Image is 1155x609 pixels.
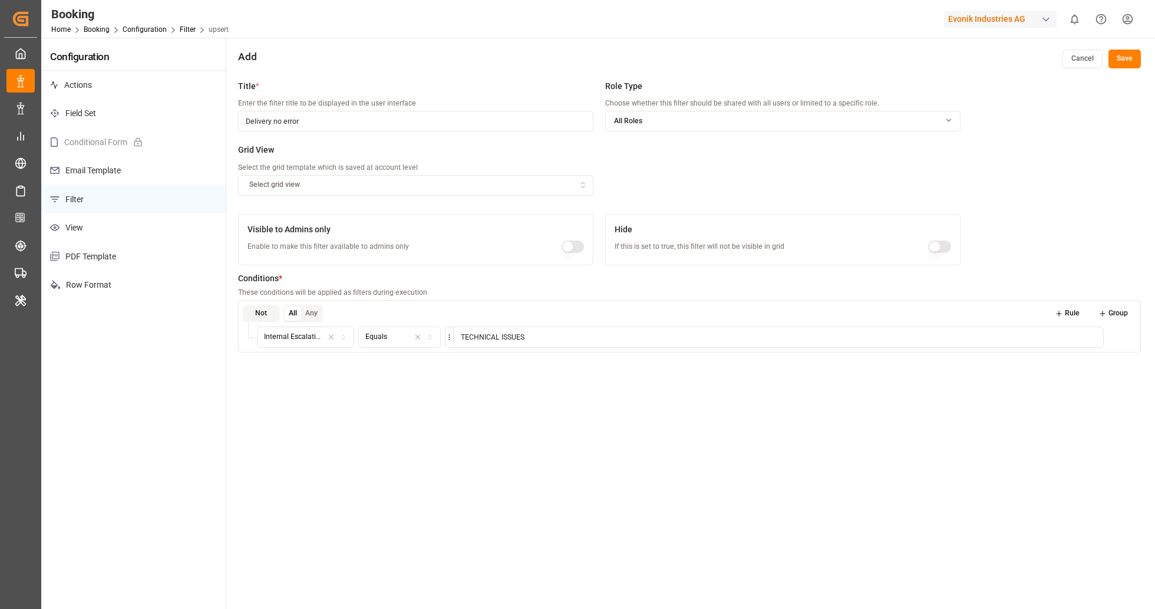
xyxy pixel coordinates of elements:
[238,144,274,156] span: Grid View
[41,271,226,299] p: Row Format
[1090,305,1137,322] button: Group
[264,332,323,343] div: Internal Escalation Reason
[41,99,226,128] p: Field Set
[41,71,226,100] p: Actions
[249,180,300,190] span: Select grid view
[41,128,226,157] p: Conditional Form
[301,307,322,321] button: Any
[605,80,642,93] span: Role Type
[1088,6,1114,32] button: Help Center
[41,213,226,242] p: View
[614,116,642,127] span: All Roles
[247,223,331,236] span: Visible to Admins only
[238,288,1141,298] p: These conditions will be applied as filters during execution
[41,242,226,271] p: PDF Template
[51,5,229,23] div: Booking
[238,80,256,93] span: Title
[238,98,593,109] p: Enter the filter title to be displayed in the user interface
[238,50,256,64] h4: Add
[41,156,226,185] p: Email Template
[605,111,961,131] button: All Roles
[238,163,593,173] p: Select the grid template which is saved at account level
[615,223,632,236] span: Hide
[123,25,167,34] a: Configuration
[605,98,961,109] p: Choose whether this filter should be shared with all users or limited to a specific role.
[243,305,279,322] button: Not
[1108,50,1141,68] button: Save
[41,185,226,214] p: Filter
[180,25,196,34] a: Filter
[238,271,282,286] p: Conditions
[615,242,784,252] p: If this is set to true, this filter will not be visible in grid
[1047,305,1088,322] button: Rule
[453,327,1104,348] input: String
[247,242,409,252] p: Enable to make this filter available to admins only
[41,38,226,71] h4: Configuration
[285,307,301,321] button: All
[365,332,387,343] div: Equals
[1062,50,1103,68] button: Cancel
[238,111,593,131] input: Enter title
[943,8,1061,30] button: Evonik Industries AG
[84,25,110,34] a: Booking
[1061,6,1088,32] button: show 0 new notifications
[51,25,71,34] a: Home
[943,11,1057,28] div: Evonik Industries AG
